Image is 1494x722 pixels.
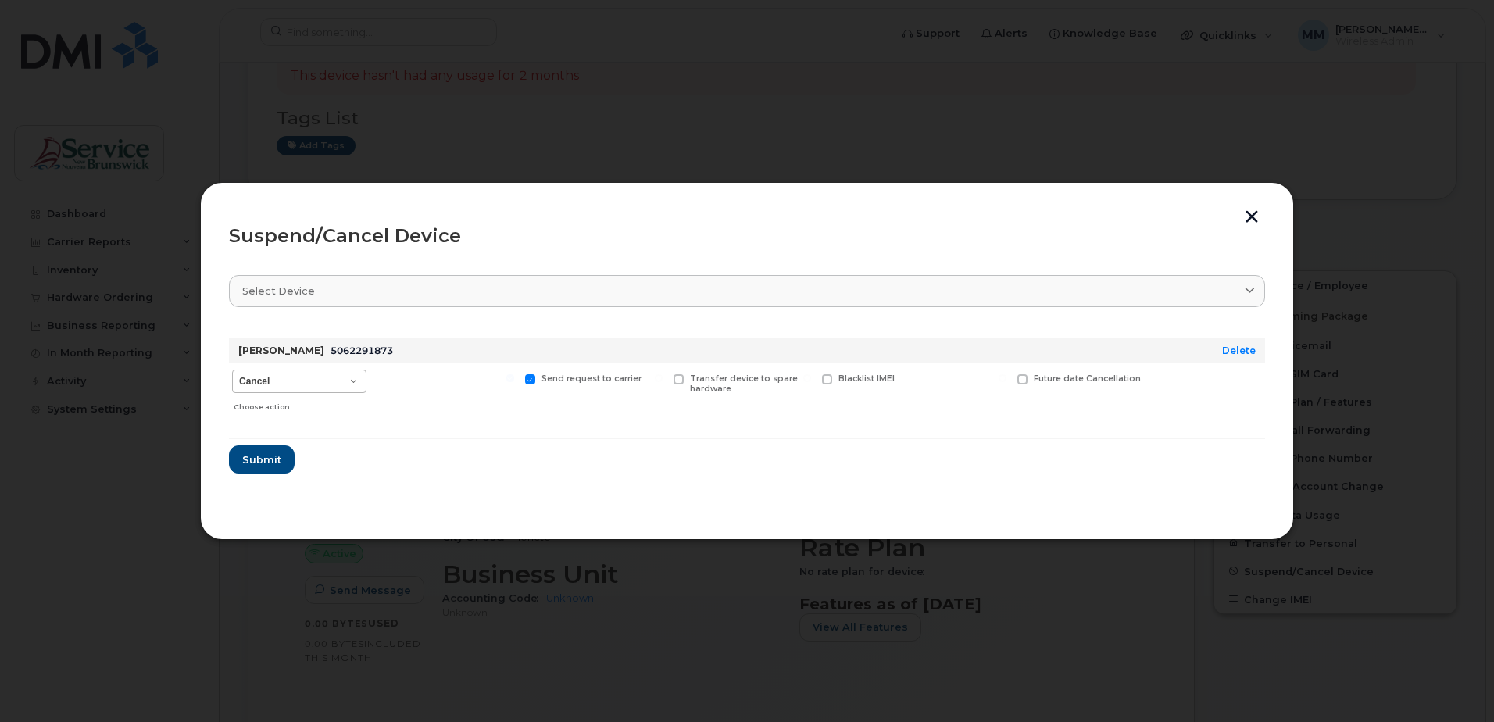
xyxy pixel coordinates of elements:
[234,395,366,413] div: Choose action
[229,227,1265,245] div: Suspend/Cancel Device
[999,374,1006,382] input: Future date Cancellation
[242,452,281,467] span: Submit
[229,275,1265,307] a: Select device
[1222,345,1256,356] a: Delete
[331,345,393,356] span: 5062291873
[803,374,811,382] input: Blacklist IMEI
[655,374,663,382] input: Transfer device to spare hardware
[838,374,895,384] span: Blacklist IMEI
[1034,374,1141,384] span: Future date Cancellation
[541,374,642,384] span: Send request to carrier
[690,374,798,394] span: Transfer device to spare hardware
[242,284,315,298] span: Select device
[506,374,514,382] input: Send request to carrier
[229,445,295,474] button: Submit
[238,345,324,356] strong: [PERSON_NAME]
